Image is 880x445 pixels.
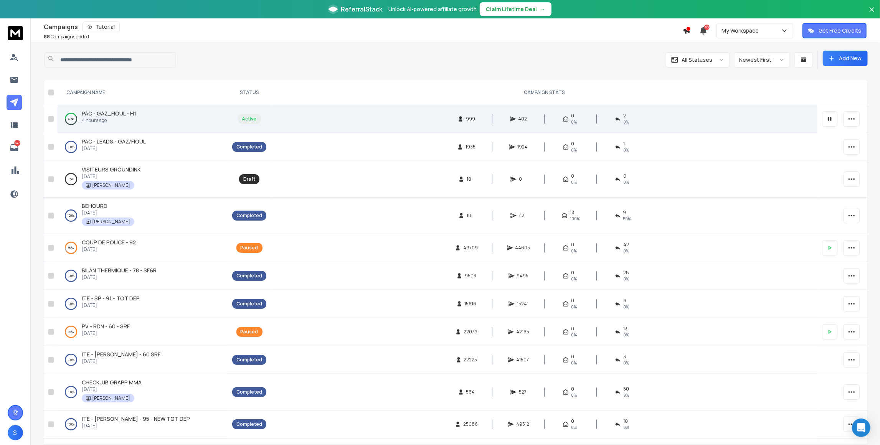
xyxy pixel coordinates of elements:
[465,301,477,307] span: 15616
[236,389,262,395] div: Completed
[57,105,228,133] td: 40%PAC - GAZ_FIOUL - H14 hours ago
[623,113,626,119] span: 2
[57,290,228,318] td: 100%ITE - SP - 91 - TOT DEP[DATE]
[82,379,142,386] span: CHECK JJB GRAPP MMA
[823,51,868,66] button: Add New
[623,179,629,185] span: 0%
[515,245,530,251] span: 44605
[57,262,228,290] td: 100%BILAN THERMIQUE - 78 - SF&R[DATE]
[243,176,255,182] div: Draft
[228,80,271,105] th: STATUS
[82,145,146,152] p: [DATE]
[519,389,527,395] span: 527
[466,116,475,122] span: 999
[82,110,136,117] span: PAC - GAZ_FIOUL - H1
[82,295,140,302] a: ITE - SP - 91 - TOT DEP
[466,144,475,150] span: 1935
[517,301,528,307] span: 15241
[623,248,629,254] span: 0 %
[82,202,107,210] a: BEHOURD
[68,328,74,336] p: 97 %
[623,276,629,282] span: 0 %
[82,274,157,280] p: [DATE]
[82,166,140,173] span: VISITEURS GROUNDINK
[802,23,867,38] button: Get Free Credits
[44,33,50,40] span: 88
[236,301,262,307] div: Completed
[82,423,190,429] p: [DATE]
[571,298,574,304] span: 0
[82,302,140,308] p: [DATE]
[867,5,877,23] button: Close banner
[519,213,527,219] span: 43
[571,173,574,179] span: 0
[463,245,478,251] span: 49709
[623,242,629,248] span: 42
[623,209,626,216] span: 9
[236,144,262,150] div: Completed
[518,144,528,150] span: 1924
[519,176,527,182] span: 0
[571,248,577,254] span: 0%
[464,357,477,363] span: 22225
[82,330,130,336] p: [DATE]
[623,298,626,304] span: 6
[57,318,228,346] td: 97%PV - RDN - 60 - SRF[DATE]
[242,116,257,122] div: Active
[82,173,140,180] p: [DATE]
[241,245,258,251] div: Paused
[623,354,626,360] span: 3
[517,357,529,363] span: 41507
[623,173,626,179] span: 0
[571,141,574,147] span: 0
[7,140,22,155] a: 647
[466,389,475,395] span: 564
[82,267,157,274] a: BILAN THERMIQUE - 78 - SF&R
[571,276,577,282] span: 0%
[623,147,629,153] span: 0 %
[852,419,870,437] div: Open Intercom Messenger
[68,143,74,151] p: 100 %
[8,425,23,440] button: S
[44,34,89,40] p: Campaigns added
[540,5,545,13] span: →
[57,234,228,262] td: 89%COUP DE POUCE - 92[DATE]
[82,351,160,358] span: ITE - [PERSON_NAME] - 60 SRF
[83,21,120,32] button: Tutorial
[236,213,262,219] div: Completed
[571,304,577,310] span: 0%
[68,115,74,123] p: 40 %
[82,351,160,358] a: ITE - [PERSON_NAME] - 60 SRF
[571,424,577,430] span: 0%
[236,357,262,363] div: Completed
[623,141,625,147] span: 1
[92,395,130,401] p: [PERSON_NAME]
[623,216,631,222] span: 50 %
[388,5,477,13] p: Unlock AI-powered affiliate growth
[82,138,146,145] a: PAC - LEADS - GAZ/FIOUL
[69,175,73,183] p: 0 %
[623,326,627,332] span: 13
[623,119,629,125] span: 0 %
[82,239,136,246] a: COUP DE POUCE - 92
[571,354,574,360] span: 0
[68,272,74,280] p: 100 %
[734,52,790,68] button: Newest First
[722,27,762,35] p: My Workspace
[480,2,551,16] button: Claim Lifetime Deal→
[57,410,228,438] td: 100%ITE - [PERSON_NAME] - 95 - NEW TOT DEP[DATE]
[241,329,258,335] div: Paused
[57,374,228,410] td: 100%CHECK JJB GRAPP MMA[DATE][PERSON_NAME]
[467,176,474,182] span: 10
[571,147,577,153] span: 0%
[517,273,529,279] span: 9495
[82,386,142,392] p: [DATE]
[704,25,710,30] span: 50
[57,80,228,105] th: CAMPAIGN NAME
